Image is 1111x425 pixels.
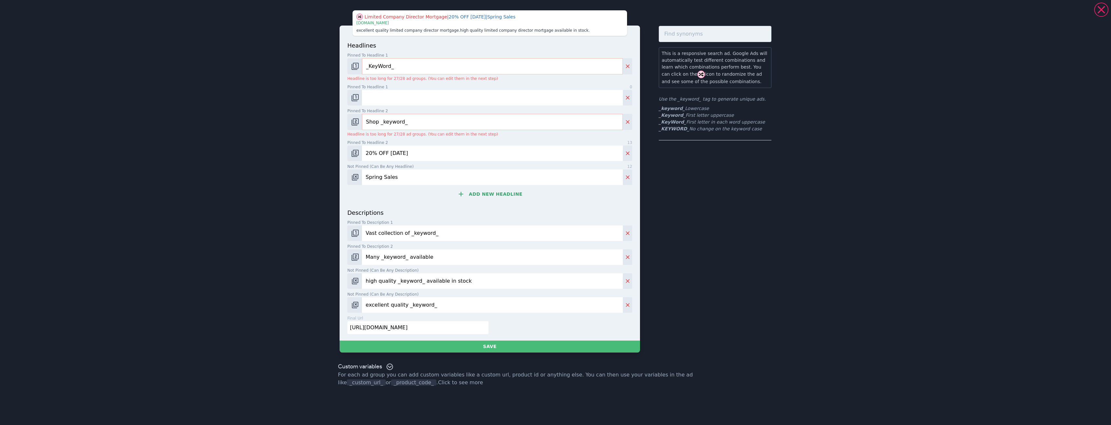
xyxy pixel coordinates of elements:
button: Delete [623,297,632,313]
p: descriptions [347,208,632,217]
button: Change pinned position [347,273,362,289]
span: _custom_url_ [347,379,386,386]
img: pos-.svg [351,301,359,309]
button: Delete [623,90,632,105]
button: Delete [623,249,632,265]
span: Not pinned (Can be any description) [347,291,419,297]
button: Delete [623,58,632,74]
p: headlines [347,41,632,50]
img: pos-2.svg [351,118,359,126]
input: Find synonyms [659,26,771,42]
li: First letter in each word uppercase [659,119,771,125]
button: Change pinned position [347,249,362,265]
span: 20% OFF [DATE] [449,14,487,19]
img: pos-1.svg [351,62,359,70]
img: pos-2.svg [351,149,359,157]
button: Delete [623,273,632,289]
li: Lowercase [659,105,771,112]
span: Show different combination [356,14,363,20]
span: _product_code_ [391,379,436,386]
button: Change pinned position [347,90,362,105]
b: _KEYWORD_ [659,126,689,131]
span: high quality limited company director mortgage available in stock [460,28,589,33]
button: Change pinned position [347,169,362,185]
b: _KeyWord_ [659,119,686,125]
span: Pinned to headline 2 [347,140,388,146]
button: Delete [623,114,632,130]
li: No change on the keyword case [659,125,771,132]
button: Change pinned position [347,146,362,161]
span: | [447,14,449,19]
span: . [589,28,590,33]
button: Delete [623,169,632,185]
a: Click to see more [438,379,483,386]
span: Pinned to headline 1 [347,52,388,58]
span: excellent quality limited company director mortgage [356,28,460,33]
span: . [459,28,460,33]
span: 12 [627,164,632,169]
span: 0 [630,84,632,90]
button: Add new headline [347,188,632,201]
button: Change pinned position [347,114,362,130]
p: For each ad group you can add custom variables like a custom url, product id or anything else. Yo... [338,371,773,387]
span: Pinned to description 2 [347,244,393,249]
img: pos-.svg [351,277,359,285]
b: _keyword_ [659,106,685,111]
span: Pinned to headline 1 [347,84,388,90]
button: Change pinned position [347,225,362,241]
div: This is just a visual aid. Your CSV will only contain exactly what you add in the form below. [353,10,627,36]
p: final url [347,315,363,321]
b: _Keyword_ [659,113,686,118]
button: Change pinned position [347,297,362,313]
img: pos-1.svg [351,229,359,237]
span: | [486,14,488,19]
button: Change pinned position [347,58,362,74]
span: Pinned to headline 2 [347,108,388,114]
ul: First letter uppercase [659,105,771,132]
span: Not pinned (Can be any description) [347,267,419,273]
img: pos-.svg [351,173,359,181]
span: Not pinned (Can be any headline) [347,164,414,169]
button: Save [340,341,640,353]
p: Headline is too long for 27/28 ad groups. (You can edit them in the next step) [347,76,632,82]
img: pos-1.svg [351,94,359,102]
img: shuffle.svg [697,71,705,78]
span: 13 [627,140,632,146]
span: [DOMAIN_NAME] [356,21,389,25]
img: pos-2.svg [351,253,359,261]
span: Pinned to description 1 [347,220,393,225]
div: Custom variables [338,363,394,371]
span: Limited Company Director Mortgage [365,14,449,19]
p: Headline is too long for 27/28 ad groups. (You can edit them in the next step) [347,131,632,137]
p: This is a responsive search ad. Google Ads will automatically test different combinations and lea... [662,50,769,85]
button: Delete [623,146,632,161]
p: Use the _keyword_ tag to generate unique ads. [659,96,771,103]
span: Spring Sales [487,14,515,19]
button: Delete [623,225,632,241]
img: shuffle.svg [356,14,363,20]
